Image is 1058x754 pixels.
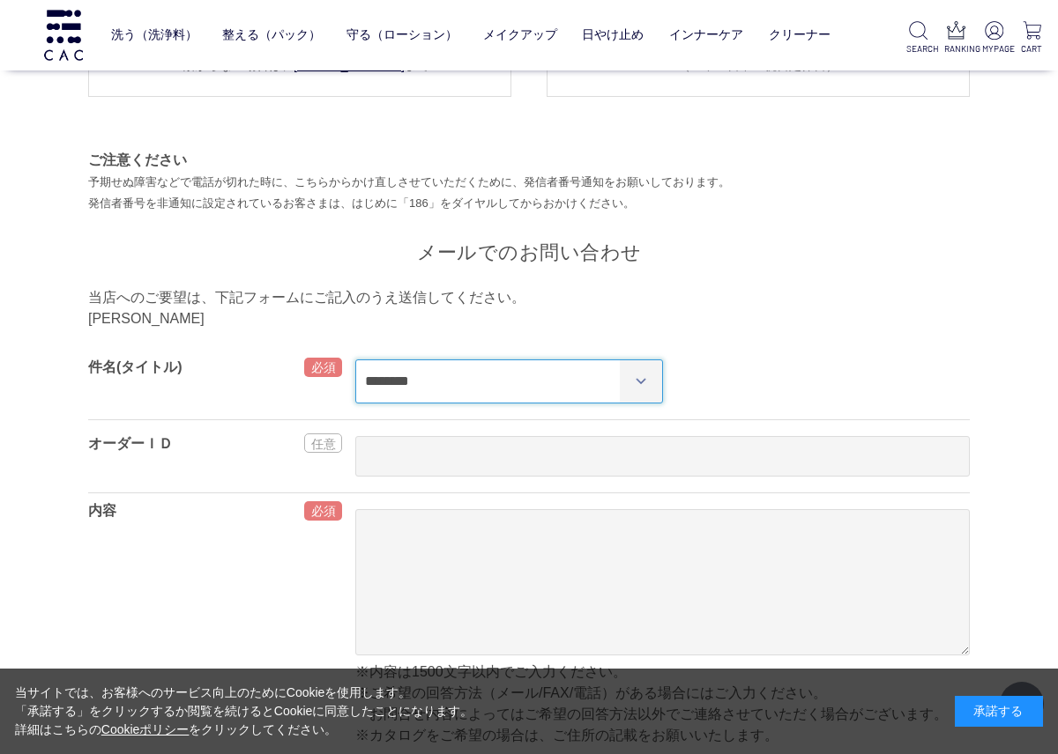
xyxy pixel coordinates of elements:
[88,359,183,374] label: 件名(タイトル)
[88,287,970,308] p: 当店へのご要望は、下記フォームにご記入のうえ送信してください。
[1020,21,1044,55] a: CART
[906,42,930,55] p: SEARCH
[88,240,970,265] h2: メールでのお問い合わせ
[944,21,968,55] a: RANKING
[111,14,197,55] a: 洗う（洗浄料）
[88,175,730,210] font: 予期せぬ障害などで電話が切れた時に、こちらからかけ直しさせていただくために、発信者番号通知をお願いしております。 発信者番号を非通知に設定されているお客さまは、はじめに「186」をダイヤルしてか...
[222,14,321,55] a: 整える（パック）
[582,14,644,55] a: 日やけ止め
[101,722,190,736] a: Cookieポリシー
[88,308,970,329] div: [PERSON_NAME]
[982,21,1006,55] a: MYPAGE
[1020,42,1044,55] p: CART
[982,42,1006,55] p: MYPAGE
[944,42,968,55] p: RANKING
[15,684,473,739] div: 当サイトでは、お客様へのサービス向上のためにCookieを使用します。 「承諾する」をクリックするか閲覧を続けるとCookieに同意したことになります。 詳細はこちらの をクリックしてください。
[955,696,1043,727] div: 承諾する
[88,436,173,451] label: オーダーＩＤ
[769,14,831,55] a: クリーナー
[346,14,458,55] a: 守る（ローション）
[88,503,116,518] label: 内容
[483,14,557,55] a: メイクアップ
[669,14,743,55] a: インナーケア
[906,21,930,55] a: SEARCH
[41,10,86,60] img: logo
[88,150,970,171] p: ご注意ください
[355,662,970,683] p: ※内容は1500文字以内でご入力ください。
